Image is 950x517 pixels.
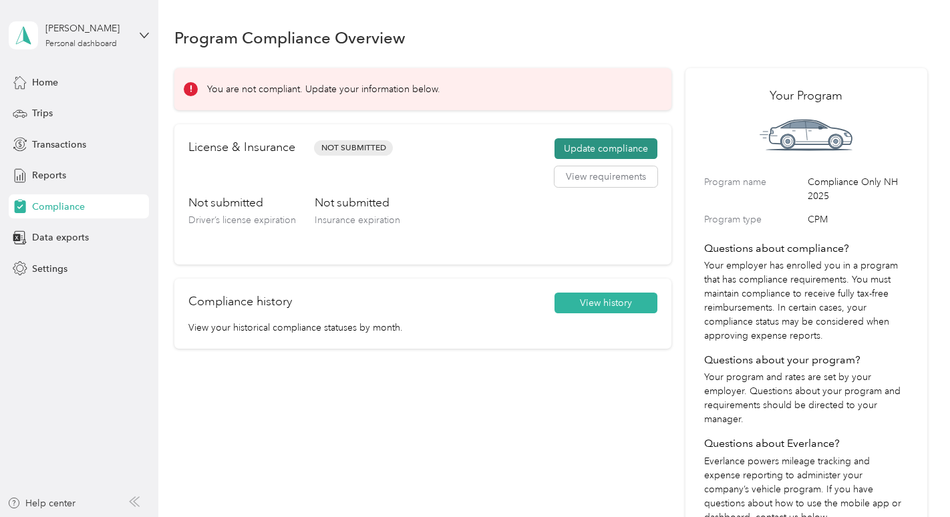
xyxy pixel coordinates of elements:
[32,106,53,120] span: Trips
[808,212,908,226] span: CPM
[32,75,58,90] span: Home
[188,321,657,335] p: View your historical compliance statuses by month.
[704,240,908,256] h4: Questions about compliance?
[207,82,440,96] p: You are not compliant. Update your information below.
[704,370,908,426] p: Your program and rates are set by your employer. Questions about your program and requirements sh...
[7,496,75,510] button: Help center
[704,436,908,452] h4: Questions about Everlance?
[174,31,406,45] h1: Program Compliance Overview
[704,212,803,226] label: Program type
[704,352,908,368] h4: Questions about your program?
[808,175,908,203] span: Compliance Only NH 2025
[188,194,296,211] h3: Not submitted
[704,175,803,203] label: Program name
[188,214,296,226] span: Driver’s license expiration
[32,138,86,152] span: Transactions
[45,21,129,35] div: [PERSON_NAME]
[32,200,85,214] span: Compliance
[704,258,908,343] p: Your employer has enrolled you in a program that has compliance requirements. You must maintain c...
[555,166,657,188] button: View requirements
[555,138,657,160] button: Update compliance
[45,40,117,48] div: Personal dashboard
[32,230,89,244] span: Data exports
[188,138,295,156] h2: License & Insurance
[704,87,908,105] h2: Your Program
[555,293,657,314] button: View history
[315,194,400,211] h3: Not submitted
[188,293,292,311] h2: Compliance history
[314,140,393,156] span: Not Submitted
[315,214,400,226] span: Insurance expiration
[32,262,67,276] span: Settings
[32,168,66,182] span: Reports
[875,442,950,517] iframe: Everlance-gr Chat Button Frame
